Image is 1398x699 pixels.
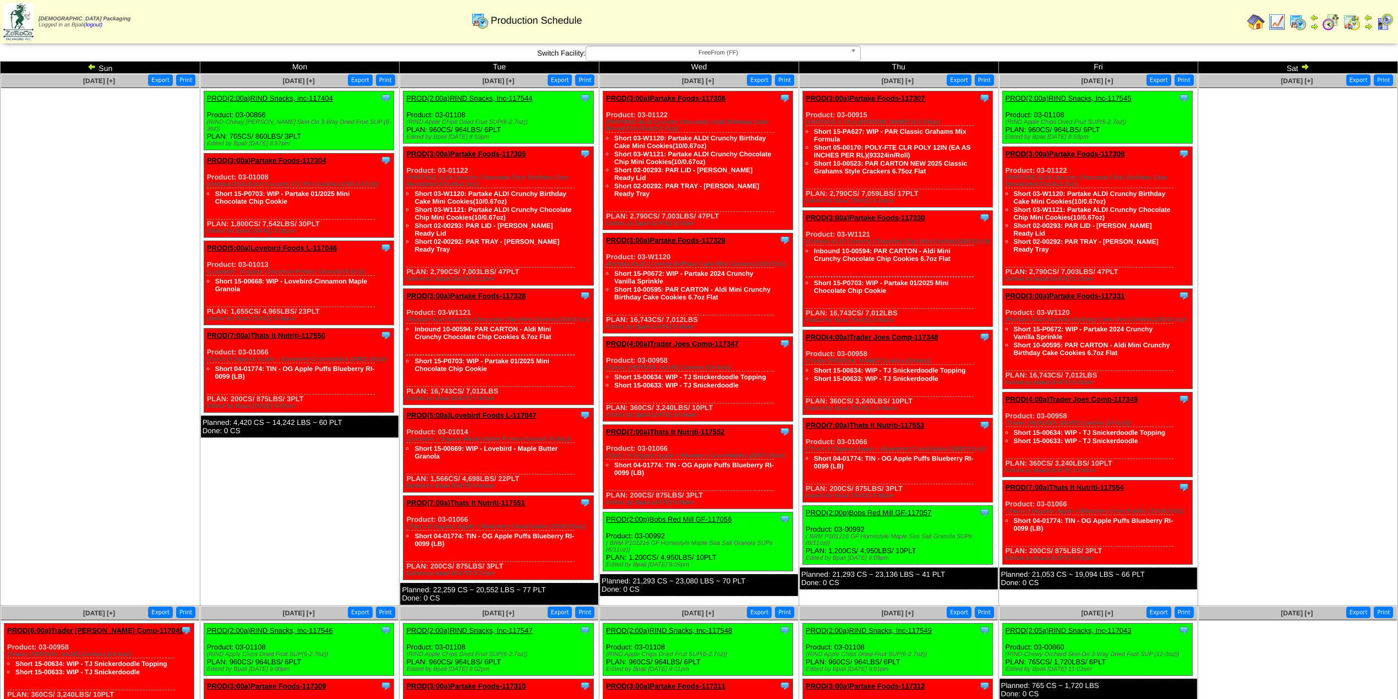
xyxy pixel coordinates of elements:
a: [DATE] [+] [682,77,714,85]
div: (Trader [PERSON_NAME] Cookies (24-6oz)) [806,358,992,364]
img: Tooltip [380,155,391,166]
div: Product: 03-01122 PLAN: 2,790CS / 7,003LBS / 47PLT [403,147,593,286]
a: Short 15-PA627: WIP - PAR Classic Grahams Mix Formula [814,128,966,143]
div: Edited by Bpali [DATE] 9:01pm [806,666,992,673]
button: Print [376,74,395,86]
a: Short 15-P0703: WIP - Partake 01/2025 Mini Chocolate Chip Cookie [414,357,549,373]
a: Short 10-00595: PAR CARTON - Aldi Mini Crunchy Birthday Cake Cookies 6.7oz Flat [614,286,771,301]
div: Edited by Bpali [DATE] 6:25pm [1006,276,1192,282]
img: Tooltip [779,625,790,636]
a: Short 15-P0672: WIP - Partake 2024 Crunchy Vanilla Sprinkle [1014,325,1153,341]
a: Inbound 10-00594: PAR CARTON - Aldi Mini Crunchy Chocolate Chip Cookies 6.7oz Flat [414,325,551,341]
a: PROD(2:00a)RIND Snacks, Inc-117404 [207,94,333,102]
a: Short 04-01774: TIN - OG Apple Puffs Blueberry RI-0099 (LB) [414,532,574,548]
a: PROD(7:00a)Thats It Nutriti-117550 [207,331,325,340]
button: Export [947,607,971,618]
button: Print [575,74,594,86]
img: Tooltip [779,234,790,245]
div: Product: 03-W1121 PLAN: 16,743CS / 7,012LBS [802,211,992,327]
button: Export [947,74,971,86]
a: Short 15-P0703: WIP - Partake 01/2025 Mini Chocolate Chip Cookie [215,190,350,205]
button: Print [1175,74,1194,86]
a: PROD(3:00a)Partake Foods-117310 [406,682,526,690]
div: ( BRM P101216 GF Homestyle Maple Sea Salt Granola SUPs (6/11oz)) [806,533,992,547]
a: Short 10-00523: PAR CARTON NEW 2025 Classic Grahams Style Crackers 6.75oz Flat [814,160,967,175]
button: Print [1374,74,1393,86]
button: Print [1374,607,1393,618]
div: (RIND Apple Chips Dried Fruit SUP(6-2.7oz)) [207,651,394,658]
div: Product: 03-00958 PLAN: 360CS / 3,240LBS / 10PLT [603,337,793,422]
div: (That's It Organic Apple + Blueberry Crunchables (200/0.35oz)) [1006,508,1192,515]
div: Edited by Bpali [DATE] 11:03am [1006,666,1192,673]
img: zoroco-logo-small.webp [3,3,34,40]
img: Tooltip [979,625,990,636]
img: Tooltip [580,625,591,636]
img: Tooltip [380,680,391,691]
div: ( BRM P101216 GF Homestyle Maple Sea Salt Granola SUPs (6/11oz)) [606,540,793,553]
div: Product: 03-01108 PLAN: 960CS / 964LBS / 6PLT [403,91,593,144]
div: Product: 03-00992 PLAN: 1,200CS / 4,950LBS / 10PLT [603,512,793,571]
div: Product: 03-01108 PLAN: 960CS / 964LBS / 6PLT [204,624,394,676]
a: [DATE] [+] [1281,609,1313,617]
div: Product: 03-01066 PLAN: 200CS / 875LBS / 3PLT [1002,480,1192,565]
div: Edited by Bpali [DATE] 9:00pm [207,666,394,673]
span: FreeFrom (FF) [591,46,846,59]
div: Planned: 4,420 CS ~ 14,242 LBS ~ 60 PLT Done: 0 CS [201,416,399,438]
div: Product: 03-00915 PLAN: 2,790CS / 7,059LBS / 17PLT [802,91,992,207]
img: calendarcustomer.gif [1376,13,1394,31]
a: Short 04-01774: TIN - OG Apple Puffs Blueberry RI-0099 (LB) [1014,517,1173,532]
div: Product: 03-01122 PLAN: 2,790CS / 7,003LBS / 47PLT [1002,147,1192,286]
img: calendarinout.gif [1343,13,1361,31]
a: PROD(3:00a)Partake Foods-117312 [806,682,925,690]
a: PROD(2:00a)RIND Snacks, Inc-117546 [207,626,333,635]
a: [DATE] [+] [882,609,914,617]
div: Edited by Bpali [DATE] 6:24pm [806,198,992,204]
div: (PARTAKE-6.75oz [PERSON_NAME] (6-6.75oz)) [806,119,992,125]
img: Tooltip [779,426,790,437]
a: [DATE] [+] [482,609,514,617]
a: PROD(7:00a)Thats It Nutriti-117553 [806,421,924,429]
a: Short 04-01774: TIN - OG Apple Puffs Blueberry RI-0099 (LB) [614,461,774,477]
td: Sat [1198,62,1398,74]
a: Short 02-00293: PAR LID - [PERSON_NAME] Ready Lid [1014,222,1152,237]
div: Edited by Bpali [DATE] 9:09pm [606,561,793,568]
span: [DATE] [+] [1081,77,1113,85]
td: Wed [599,62,799,74]
button: Print [775,74,794,86]
a: Short 03-W1120: Partake ALDI Crunchy Birthday Cake Mini Cookies(10/0.67oz) [614,134,766,150]
div: Product: 03-W1121 PLAN: 16,743CS / 7,012LBS [403,289,593,405]
a: Short 15-P0672: WIP - Partake 2024 Crunchy Vanilla Sprinkle [614,270,753,285]
a: Short 05-00170: POLY-FTE CLR POLY 12IN (EA AS INCHES PER RL)(93324in/Roll) [814,144,971,159]
div: Planned: 22,259 CS ~ 20,552 LBS ~ 77 PLT Done: 0 CS [400,583,598,605]
a: PROD(4:00a)Trader Joes Comp-117347 [606,340,739,348]
a: PROD(2:00a)RIND Snacks, Inc-117544 [406,94,532,102]
div: Edited by Bpali [DATE] 8:57pm [207,140,394,147]
button: Print [1175,607,1194,618]
a: [DATE] [+] [83,609,115,617]
div: Edited by Bpali [DATE] 8:15pm [406,276,593,282]
button: Export [747,607,772,618]
a: [DATE] [+] [482,77,514,85]
a: Short 02-00292: PAR TRAY - [PERSON_NAME] Ready Tray [414,238,559,253]
a: Short 02-00292: PAR TRAY - [PERSON_NAME] Ready Tray [614,182,759,198]
a: Short 03-W1121: Partake ALDI Crunchy Chocolate Chip Mini Cookies(10/0.67oz) [1014,206,1171,221]
img: Tooltip [380,242,391,253]
a: PROD(2:00a)RIND Snacks, Inc-117548 [606,626,732,635]
img: Tooltip [580,148,591,159]
div: Product: 03-01066 PLAN: 200CS / 875LBS / 3PLT [204,329,394,413]
a: Short 15-00634: WIP - TJ Snickerdoodle Topping [814,367,966,374]
a: PROD(3:00a)Partake Foods-117304 [207,156,326,165]
img: arrowright.gif [1364,22,1373,31]
div: Edited by Bpali [DATE] 9:09pm [806,555,992,561]
a: Short 02-00293: PAR LID - [PERSON_NAME] Ready Lid [414,222,553,237]
a: Short 15-00634: WIP - TJ Snickerdoodle Topping [1014,429,1166,436]
div: (Trader [PERSON_NAME] Cookies (24-6oz)) [7,651,194,658]
img: Tooltip [1178,290,1189,301]
div: Edited by Bpali [DATE] 6:20pm [207,228,394,234]
img: Tooltip [979,92,990,103]
img: Tooltip [380,625,391,636]
button: Export [1146,74,1171,86]
div: Product: 03-W1120 PLAN: 16,743CS / 7,012LBS [1002,289,1192,389]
